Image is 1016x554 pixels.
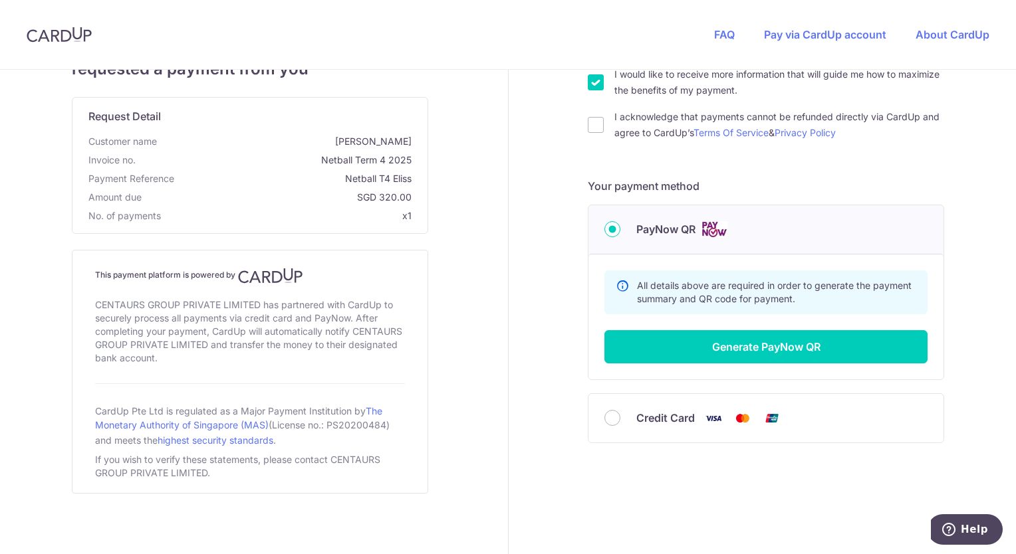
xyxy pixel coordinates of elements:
[162,135,412,148] span: [PERSON_NAME]
[238,268,303,284] img: CardUp
[604,330,928,363] button: Generate PayNow QR
[147,191,412,204] span: SGD 320.00
[636,410,695,426] span: Credit Card
[759,410,785,426] img: Union Pay
[88,135,157,148] span: Customer name
[95,296,405,367] div: CENTAURS GROUP PRIVATE LIMITED has partnered with CardUp to securely process all payments via cre...
[916,28,989,41] a: About CardUp
[402,210,412,221] span: x1
[614,66,944,98] label: I would like to receive more information that will guide me how to maximize the benefits of my pa...
[95,400,405,450] div: CardUp Pte Ltd is regulated as a Major Payment Institution by (License no.: PS20200484) and meets...
[88,110,161,123] span: translation missing: en.request_detail
[27,27,92,43] img: CardUp
[637,280,912,304] span: All details above are required in order to generate the payment summary and QR code for payment.
[95,405,382,430] a: The Monetary Authority of Singapore (MAS)
[95,450,405,482] div: If you wish to verify these statements, please contact CENTAURS GROUP PRIVATE LIMITED.
[614,109,944,141] label: I acknowledge that payments cannot be refunded directly via CardUp and agree to CardUp’s &
[694,127,769,138] a: Terms Of Service
[88,209,161,223] span: No. of payments
[604,221,928,238] div: PayNow QR Cards logo
[775,127,836,138] a: Privacy Policy
[700,410,727,426] img: Visa
[604,410,928,426] div: Credit Card Visa Mastercard Union Pay
[729,410,756,426] img: Mastercard
[141,153,412,167] span: Netball Term 4 2025
[88,153,136,167] span: Invoice no.
[588,178,944,194] h5: Your payment method
[95,268,405,284] h4: This payment platform is powered by
[701,221,727,238] img: Cards logo
[931,514,1003,547] iframe: Opens a widget where you can find more information
[180,172,412,185] span: Netball T4 Eliss
[636,221,696,237] span: PayNow QR
[88,173,174,184] span: translation missing: en.payment_reference
[158,434,273,446] a: highest security standards
[714,28,735,41] a: FAQ
[88,191,142,204] span: Amount due
[764,28,886,41] a: Pay via CardUp account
